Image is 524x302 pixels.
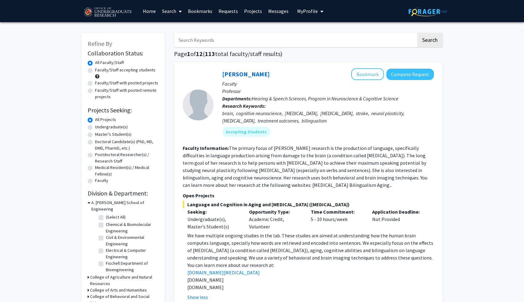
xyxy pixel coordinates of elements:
[88,40,112,47] span: Refine By
[95,177,108,184] label: Faculty
[90,274,159,287] h3: College of Agriculture and Natural Resources
[183,201,434,208] span: Language and Cognition in Aging and [MEDICAL_DATA] ([MEDICAL_DATA])
[95,87,159,100] label: Faculty/Staff with posted remote projects
[174,33,416,47] input: Search Keywords
[306,208,368,230] div: 5 - 10 hours/week
[95,139,159,151] label: Doctoral Candidate(s) (PhD, MD, DMD, PharmD, etc.)
[372,208,425,215] p: Application Deadline:
[88,50,159,57] h2: Collaboration Status:
[185,0,215,22] a: Bookmarks
[106,221,157,234] label: Chemical & Biomolecular Engineering
[106,273,157,286] label: Materials Science & Engineering
[174,50,443,58] h1: Page of ( total faculty/staff results)
[222,70,270,78] a: [PERSON_NAME]
[90,287,147,293] h3: College of Arts and Humanities
[215,0,241,22] a: Requests
[95,67,156,73] label: Faculty/Staff accepting students
[95,164,159,177] label: Medical Resident(s) / Medical Fellow(s)
[297,8,318,14] span: My Profile
[252,95,398,102] span: Hearing & Speech Sciences, Program in Neuroscience & Cognitive Science
[187,269,260,276] a: [DOMAIN_NAME][MEDICAL_DATA]
[187,215,240,230] div: Undergraduate(s), Master's Student(s)
[183,145,229,151] b: Faculty Information:
[187,261,434,269] p: You can learn more about our research at:
[187,293,208,301] button: Show less
[140,0,159,22] a: Home
[88,190,159,197] h2: Division & Department:
[409,7,447,16] img: ForagerOne Logo
[106,247,157,260] label: Electrical & Computer Engineering
[81,5,134,20] img: University of Maryland Logo
[95,59,124,66] label: All Faculty/Staff
[95,131,131,138] label: Master's Student(s)
[95,80,158,86] label: Faculty/Staff with posted projects
[187,50,190,58] span: 1
[265,0,292,22] a: Messages
[187,284,434,291] p: [DOMAIN_NAME]
[187,232,434,261] p: We have multiple ongoing studies in the lab. These studies are aimed at understanding how the hum...
[91,199,159,212] h3: A. [PERSON_NAME] School of Engineering
[241,0,265,22] a: Projects
[417,33,443,47] button: Search
[187,208,240,215] p: Seeking:
[183,145,427,188] fg-read-more: The primary focus of [PERSON_NAME] research is the production of language, specifically difficult...
[222,127,270,137] mat-chip: Accepting Students
[5,274,26,297] iframe: Chat
[351,68,384,80] button: Add Yasmeen Faroqi-Shah to Bookmarks
[106,214,126,220] label: (Select All)
[222,110,434,124] div: brain, cognitive neuroscience, [MEDICAL_DATA], [MEDICAL_DATA], stroke, neural plasticity, [MEDICA...
[249,208,302,215] p: Opportunity Type:
[222,80,434,87] p: Faculty
[95,116,116,123] label: All Projects
[95,151,159,164] label: Postdoctoral Researcher(s) / Research Staff
[88,107,159,114] h2: Projects Seeking:
[196,50,203,58] span: 12
[222,103,266,109] b: Research Keywords:
[222,87,434,95] p: Professor
[368,208,429,230] div: Not Provided
[386,69,434,80] button: Compose Request to Yasmeen Faroqi-Shah
[106,260,157,273] label: Fischell Department of Bioengineering
[95,124,128,130] label: Undergraduate(s)
[222,95,252,102] b: Departments:
[311,208,363,215] p: Time Commitment:
[244,208,306,230] div: Academic Credit, Volunteer
[106,234,157,247] label: Civil & Environmental Engineering
[183,192,434,199] p: Open Projects
[205,50,215,58] span: 113
[159,0,185,22] a: Search
[187,276,434,284] p: [DOMAIN_NAME]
